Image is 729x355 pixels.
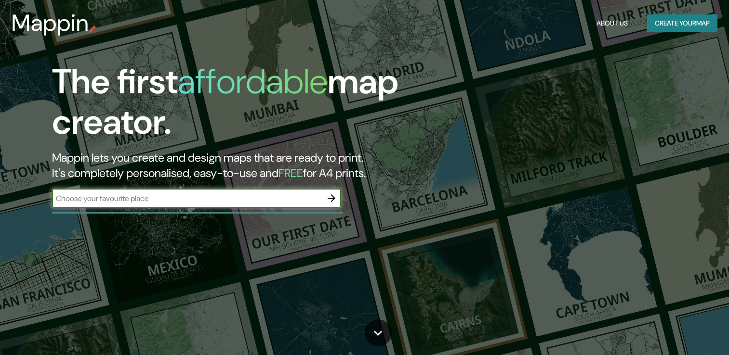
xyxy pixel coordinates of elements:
input: Choose your favourite place [52,193,322,204]
h5: FREE [278,165,303,180]
h3: Mappin [12,10,89,37]
button: Create yourmap [647,14,717,32]
h2: Mappin lets you create and design maps that are ready to print. It's completely personalised, eas... [52,150,417,181]
button: About Us [593,14,632,32]
img: mappin-pin [89,25,97,33]
h1: The first map creator. [52,62,417,150]
h1: affordable [178,59,328,104]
